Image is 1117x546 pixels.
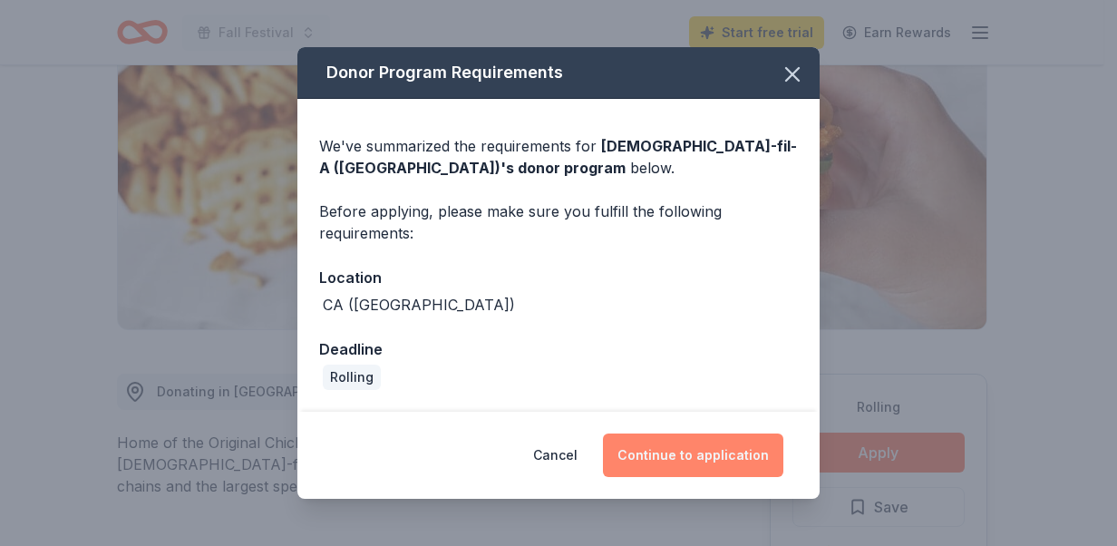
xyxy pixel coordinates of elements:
div: Rolling [323,365,381,390]
div: Before applying, please make sure you fulfill the following requirements: [319,200,798,244]
div: Donor Program Requirements [297,47,820,99]
div: CA ([GEOGRAPHIC_DATA]) [323,294,515,316]
div: Deadline [319,337,798,361]
div: Location [319,266,798,289]
button: Continue to application [603,434,783,477]
button: Cancel [533,434,578,477]
div: We've summarized the requirements for below. [319,135,798,179]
